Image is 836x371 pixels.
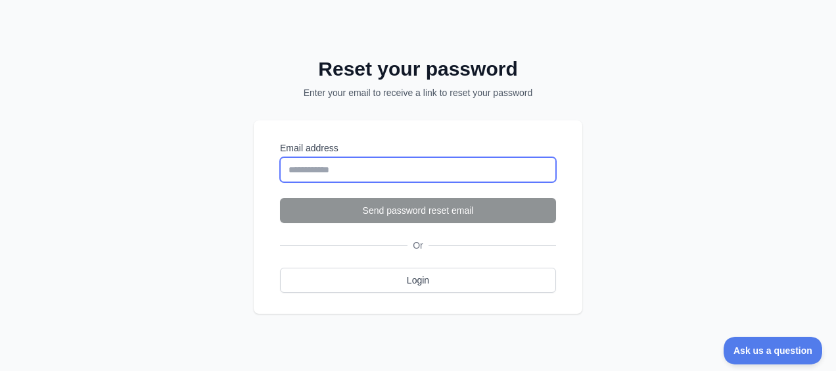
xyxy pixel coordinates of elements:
label: Email address [280,141,556,155]
iframe: Toggle Customer Support [724,337,823,364]
span: Or [407,239,429,252]
button: Send password reset email [280,198,556,223]
a: Login [280,268,556,293]
h2: Reset your password [271,57,565,81]
p: Enter your email to receive a link to reset your password [271,86,565,99]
